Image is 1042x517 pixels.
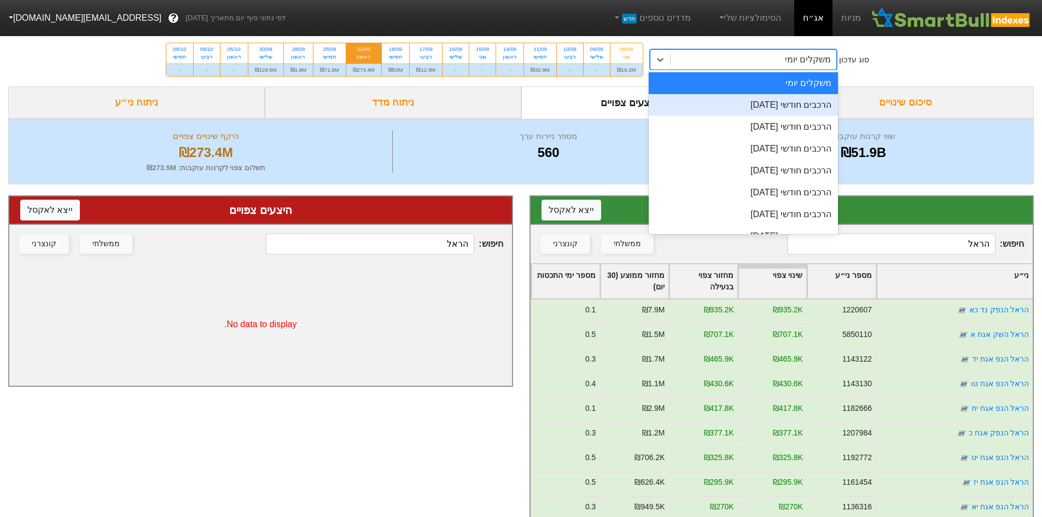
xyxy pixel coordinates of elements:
[772,378,802,390] div: ₪430.6K
[410,63,442,76] div: ₪12.9M
[971,355,1029,363] a: הראל הנפ אגח יד
[971,404,1029,413] a: הראל הנפ אגח יח
[171,11,177,26] span: ?
[608,7,695,29] a: מדדים נוספיםחדש
[649,225,839,247] div: הרכבים חודשי [DATE]
[22,162,389,173] div: תשלום צפוי לקרנות עוקבות : ₪273.5M
[842,353,871,365] div: 1143122
[642,403,665,414] div: ₪2.9M
[956,428,967,439] img: tase link
[585,427,595,439] div: 0.3
[92,238,120,250] div: ממשלתי
[634,477,665,488] div: ₪626.4K
[395,130,701,143] div: מספר ניירות ערך
[313,63,346,76] div: ₪71.6M
[703,329,734,340] div: ₪707.1K
[22,130,389,143] div: היקף שינויים צפויים
[22,143,389,162] div: ₪273.4M
[842,501,871,513] div: 1136316
[227,45,241,53] div: 05/10
[346,63,381,76] div: ₪273.4M
[200,53,213,61] div: רביעי
[877,264,1033,298] div: Toggle SortBy
[585,353,595,365] div: 0.3
[634,501,665,513] div: ₪949.5K
[585,304,595,316] div: 0.1
[772,452,802,463] div: ₪325.8K
[532,264,599,298] div: Toggle SortBy
[772,427,802,439] div: ₪377.1K
[870,7,1033,29] img: SmartBull
[842,304,871,316] div: 1220607
[642,353,665,365] div: ₪1.7M
[388,53,403,61] div: חמישי
[584,63,610,76] div: -
[772,304,802,316] div: ₪935.2K
[787,234,1024,254] span: חיפוש :
[416,45,435,53] div: 17/09
[787,234,996,254] input: 560 רשומות...
[166,63,193,76] div: -
[649,204,839,225] div: הרכבים חודשי [DATE]
[469,63,496,76] div: -
[777,86,1034,119] div: סיכום שינויים
[320,53,339,61] div: חמישי
[649,138,839,160] div: הרכבים חודשי [DATE]
[19,234,69,254] button: קונצרני
[476,53,489,61] div: שני
[971,502,1029,511] a: הראל הנפ אגח יא
[173,45,187,53] div: 09/10
[785,53,831,66] div: משקלים יומי
[842,378,871,390] div: 1143130
[703,427,734,439] div: ₪377.1K
[20,200,80,220] button: ייצא לאקסל
[649,182,839,204] div: הרכבים חודשי [DATE]
[703,477,734,488] div: ₪295.9K
[476,45,489,53] div: 15/09
[772,477,802,488] div: ₪295.9K
[503,45,517,53] div: 14/09
[617,45,636,53] div: 08/09
[540,234,590,254] button: קונצרני
[388,45,403,53] div: 18/09
[738,264,806,298] div: Toggle SortBy
[707,143,1020,162] div: ₪51.9B
[957,329,968,340] img: tase link
[617,53,636,61] div: שני
[585,477,595,488] div: 0.5
[563,53,577,61] div: רביעי
[585,329,595,340] div: 0.5
[610,63,643,76] div: ₪16.2M
[958,379,969,390] img: tase link
[642,427,665,439] div: ₪1.2M
[614,238,641,250] div: ממשלתי
[959,354,970,365] img: tase link
[807,264,875,298] div: Toggle SortBy
[248,63,283,76] div: ₪129.6M
[958,502,969,513] img: tase link
[973,478,1029,486] a: הראל הנפ אגח יז
[220,63,248,76] div: -
[200,45,213,53] div: 08/10
[503,53,517,61] div: ראשון
[290,53,306,61] div: ראשון
[779,501,802,513] div: ₪270K
[265,86,521,119] div: ניתוח מדד
[839,54,869,66] div: סוג עדכון
[266,234,474,254] input: 0 רשומות...
[703,452,734,463] div: ₪325.8K
[649,116,839,138] div: הרכבים חודשי [DATE]
[601,234,654,254] button: ממשלתי
[642,329,665,340] div: ₪1.5M
[649,72,839,94] div: משקלים יומי
[496,63,523,76] div: -
[970,330,1029,339] a: הראל השק אגח א
[255,53,277,61] div: שלישי
[8,86,265,119] div: ניתוח ני״ע
[649,94,839,116] div: הרכבים חודשי [DATE]
[956,305,967,316] img: tase link
[703,403,734,414] div: ₪417.8K
[703,304,734,316] div: ₪935.2K
[20,202,501,218] div: היצעים צפויים
[255,45,277,53] div: 30/09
